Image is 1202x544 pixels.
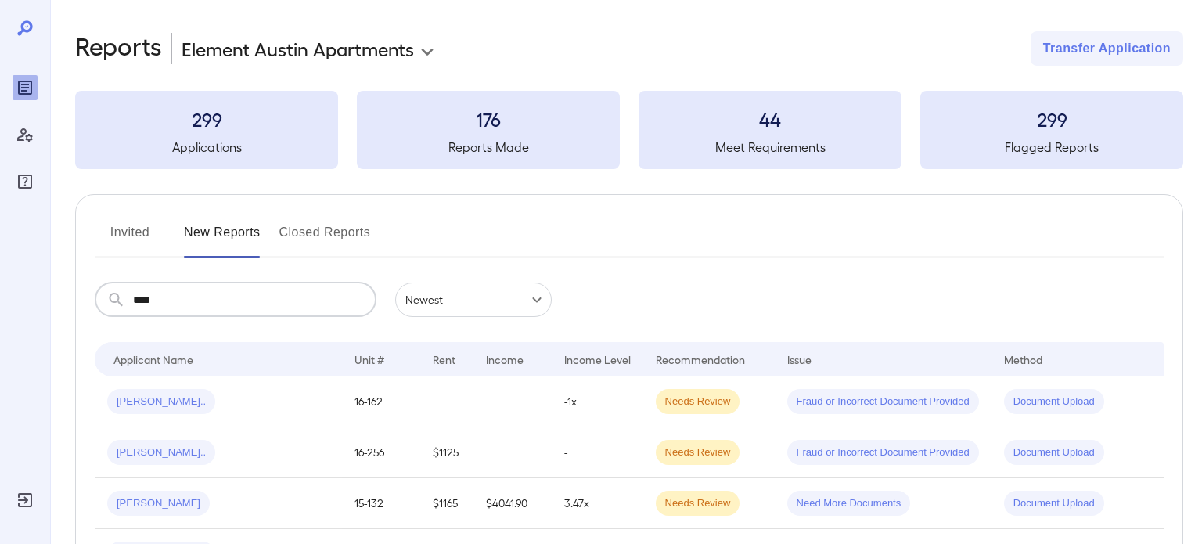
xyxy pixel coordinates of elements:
div: Issue [787,350,812,369]
h3: 176 [357,106,620,131]
h3: 299 [920,106,1183,131]
td: 15-132 [342,478,420,529]
h5: Applications [75,138,338,157]
span: Document Upload [1004,394,1104,409]
div: Manage Users [13,122,38,147]
span: [PERSON_NAME].. [107,394,215,409]
span: Needs Review [656,445,740,460]
div: Income Level [564,350,631,369]
span: Document Upload [1004,496,1104,511]
div: FAQ [13,169,38,194]
span: Need More Documents [787,496,911,511]
button: Invited [95,220,165,258]
div: Method [1004,350,1042,369]
span: [PERSON_NAME].. [107,445,215,460]
td: - [552,427,643,478]
td: 16-256 [342,427,420,478]
td: $1125 [420,427,473,478]
span: Document Upload [1004,445,1104,460]
div: Unit # [354,350,384,369]
h3: 299 [75,106,338,131]
td: $4041.90 [473,478,552,529]
button: New Reports [184,220,261,258]
span: Needs Review [656,496,740,511]
div: Newest [395,283,552,317]
h3: 44 [639,106,901,131]
button: Closed Reports [279,220,371,258]
td: -1x [552,376,643,427]
summary: 299Applications176Reports Made44Meet Requirements299Flagged Reports [75,91,1183,169]
td: $1165 [420,478,473,529]
h2: Reports [75,31,162,66]
h5: Meet Requirements [639,138,901,157]
p: Element Austin Apartments [182,36,414,61]
td: 16-162 [342,376,420,427]
h5: Flagged Reports [920,138,1183,157]
div: Reports [13,75,38,100]
h5: Reports Made [357,138,620,157]
div: Recommendation [656,350,745,369]
div: Applicant Name [113,350,193,369]
button: Transfer Application [1031,31,1183,66]
div: Income [486,350,524,369]
span: Fraud or Incorrect Document Provided [787,445,979,460]
div: Rent [433,350,458,369]
div: Log Out [13,488,38,513]
span: Fraud or Incorrect Document Provided [787,394,979,409]
span: Needs Review [656,394,740,409]
span: [PERSON_NAME] [107,496,210,511]
td: 3.47x [552,478,643,529]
